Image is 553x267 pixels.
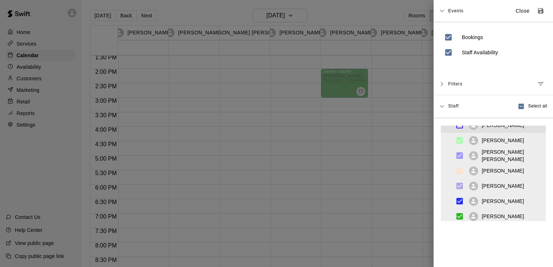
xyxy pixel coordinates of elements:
span: Staff [448,103,459,109]
ul: swift facility view [441,126,546,221]
button: Close sidebar [511,5,534,17]
p: Bookings [462,34,483,41]
span: Filters [448,77,463,90]
p: [PERSON_NAME] [482,198,524,205]
div: FiltersManage filters [434,73,553,95]
span: Events [448,4,464,17]
p: Close [516,7,530,15]
p: [PERSON_NAME] [482,182,524,190]
span: Select all [528,103,547,110]
p: Staff Availability [462,49,498,56]
div: StaffSelect all [434,95,553,118]
p: [PERSON_NAME] [482,167,524,174]
p: [PERSON_NAME] [482,213,524,220]
button: Manage filters [534,77,547,90]
p: [PERSON_NAME] [PERSON_NAME] [482,148,543,163]
p: [PERSON_NAME] [482,137,524,144]
button: Save as default view [534,4,547,17]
